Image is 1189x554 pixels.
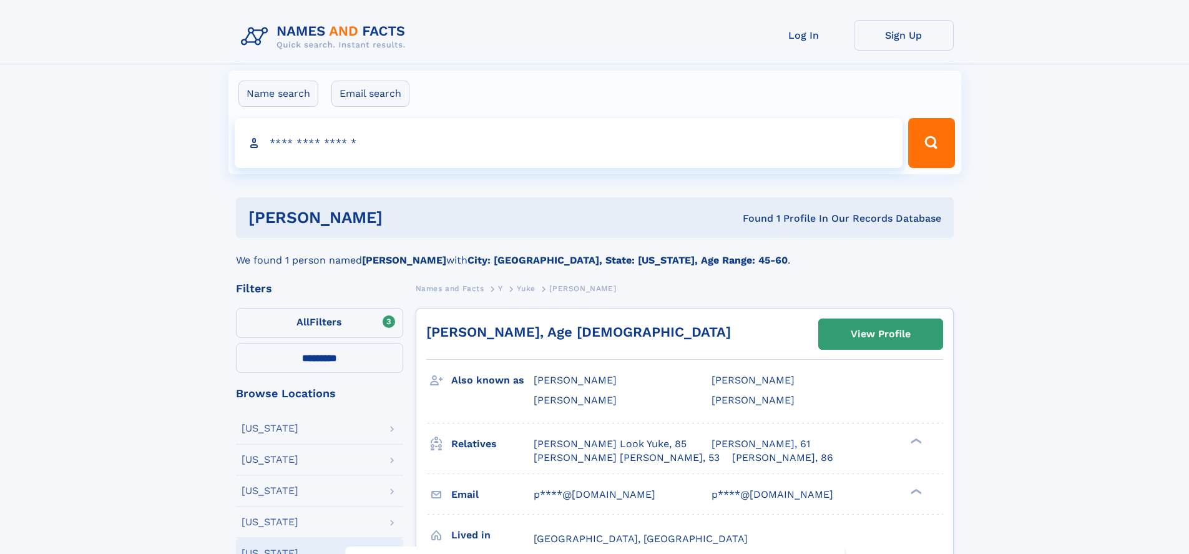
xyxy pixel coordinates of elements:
span: [PERSON_NAME] [534,374,617,386]
input: search input [235,118,903,168]
b: [PERSON_NAME] [362,254,446,266]
div: [US_STATE] [242,423,298,433]
a: Yuke [517,280,535,296]
a: Log In [754,20,854,51]
div: [US_STATE] [242,486,298,496]
span: [GEOGRAPHIC_DATA], [GEOGRAPHIC_DATA] [534,533,748,545]
a: [PERSON_NAME], 61 [712,437,810,451]
span: [PERSON_NAME] [534,394,617,406]
img: Logo Names and Facts [236,20,416,54]
span: Y [498,284,503,293]
button: Search Button [908,118,954,168]
label: Filters [236,308,403,338]
div: Filters [236,283,403,294]
a: Sign Up [854,20,954,51]
a: [PERSON_NAME], Age [DEMOGRAPHIC_DATA] [426,324,731,340]
a: Names and Facts [416,280,484,296]
span: Yuke [517,284,535,293]
div: ❯ [908,487,922,495]
a: [PERSON_NAME], 86 [732,451,833,465]
b: City: [GEOGRAPHIC_DATA], State: [US_STATE], Age Range: 45-60 [467,254,788,266]
a: [PERSON_NAME] [PERSON_NAME], 53 [534,451,720,465]
h3: Email [451,484,534,505]
div: Found 1 Profile In Our Records Database [562,212,941,225]
div: Browse Locations [236,388,403,399]
h3: Also known as [451,370,534,391]
div: We found 1 person named with . [236,238,954,268]
div: [US_STATE] [242,455,298,465]
div: ❯ [908,437,922,445]
div: [US_STATE] [242,517,298,527]
h1: [PERSON_NAME] [248,210,563,225]
a: [PERSON_NAME] Look Yuke, 85 [534,437,687,451]
span: [PERSON_NAME] [712,374,795,386]
span: All [296,316,310,328]
div: View Profile [851,320,911,349]
span: [PERSON_NAME] [549,284,616,293]
h3: Relatives [451,433,534,455]
h3: Lived in [451,525,534,546]
a: View Profile [819,319,942,349]
span: [PERSON_NAME] [712,394,795,406]
label: Email search [331,81,409,107]
label: Name search [238,81,318,107]
a: Y [498,280,503,296]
